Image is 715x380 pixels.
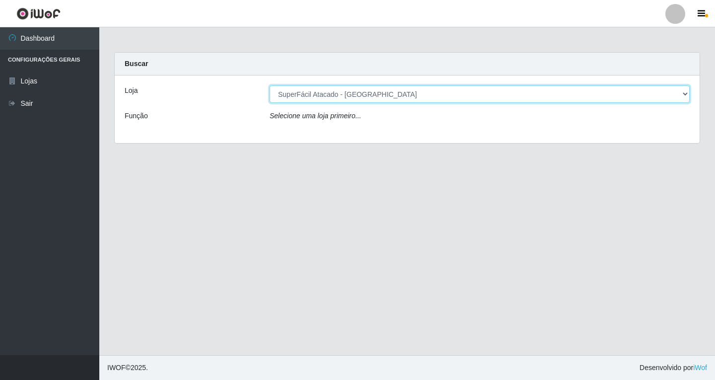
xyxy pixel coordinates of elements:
[693,364,707,372] a: iWof
[270,112,361,120] i: Selecione uma loja primeiro...
[16,7,61,20] img: CoreUI Logo
[125,85,138,96] label: Loja
[125,60,148,68] strong: Buscar
[640,363,707,373] span: Desenvolvido por
[107,363,148,373] span: © 2025 .
[107,364,126,372] span: IWOF
[125,111,148,121] label: Função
